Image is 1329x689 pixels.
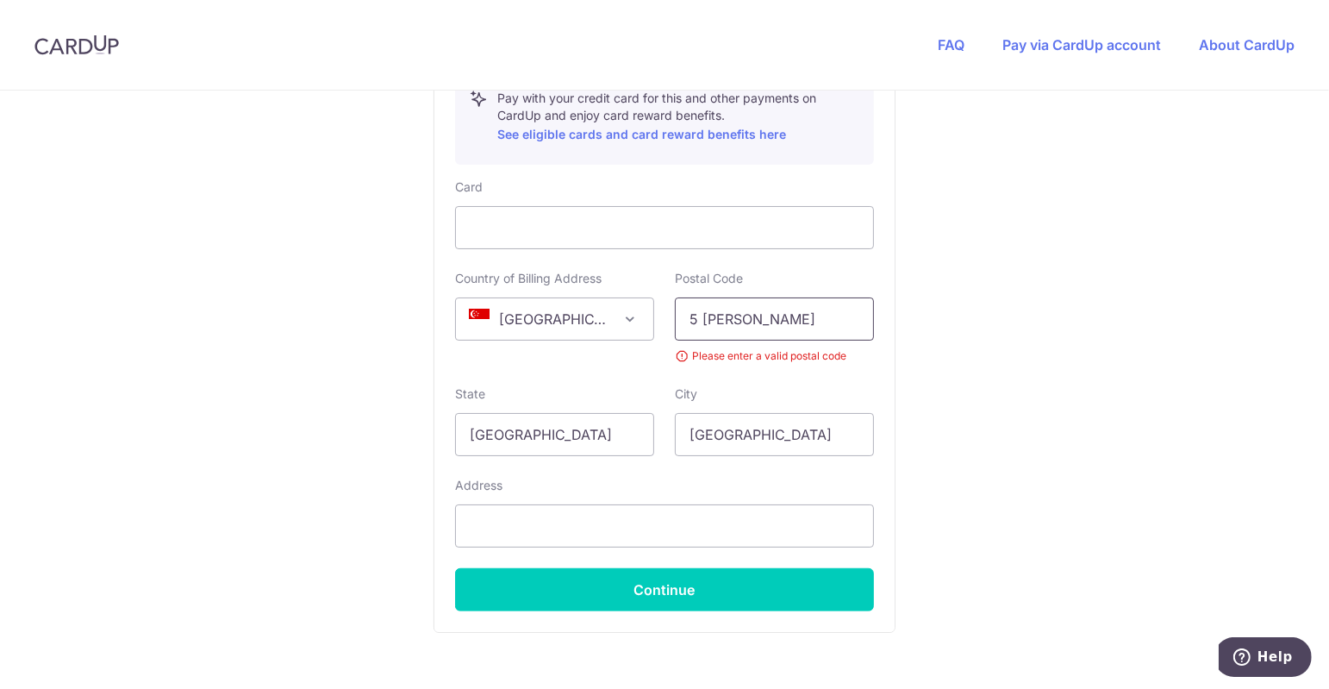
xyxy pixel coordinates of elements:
label: Country of Billing Address [455,270,602,287]
label: Address [455,477,502,494]
span: Singapore [456,298,653,340]
a: About CardUp [1199,36,1295,53]
iframe: Opens a widget where you can find more information [1219,637,1312,680]
a: Pay via CardUp account [1002,36,1161,53]
button: Continue [455,568,874,611]
label: City [675,385,697,403]
input: Example 123456 [675,298,874,341]
p: Pay with your credit card for this and other payments on CardUp and enjoy card reward benefits. [497,90,859,145]
small: Please enter a valid postal code [675,348,874,365]
span: Singapore [455,298,654,341]
label: Postal Code [675,270,743,287]
label: Card [455,179,483,196]
a: FAQ [938,36,964,53]
label: State [455,385,485,403]
img: CardUp [34,34,119,55]
iframe: To enrich screen reader interactions, please activate Accessibility in Grammarly extension settings [470,217,859,238]
a: See eligible cards and card reward benefits here [497,127,786,141]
